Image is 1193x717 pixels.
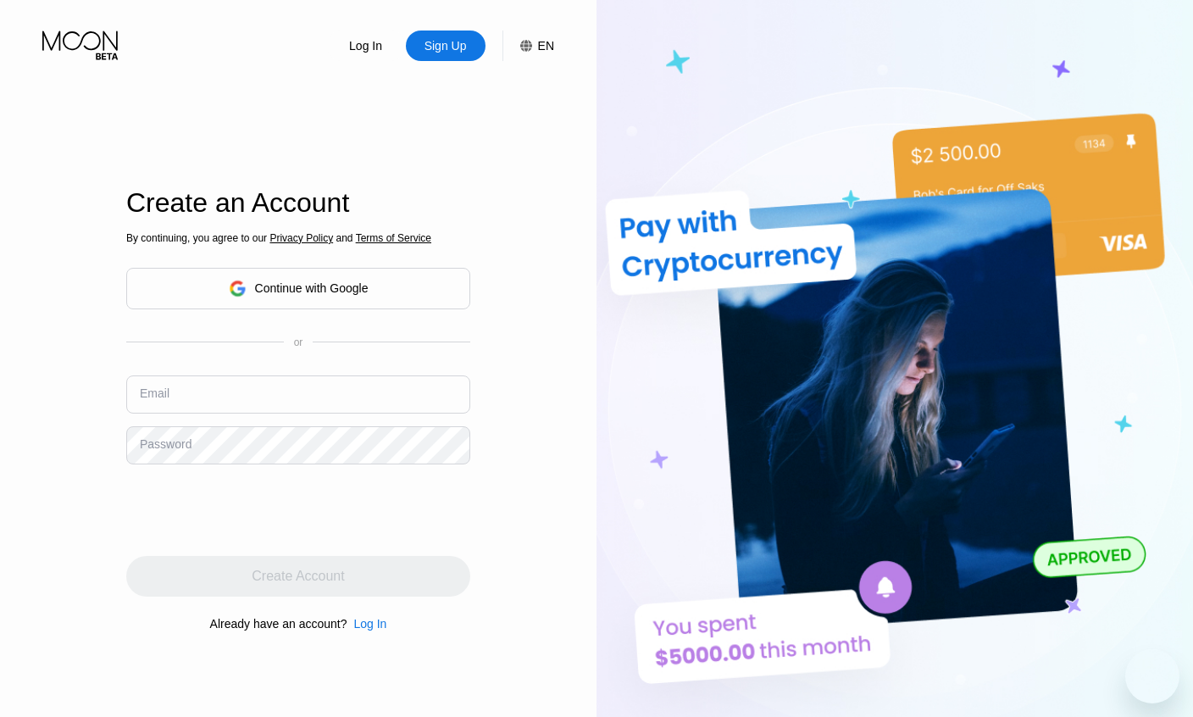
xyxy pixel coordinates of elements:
span: Privacy Policy [269,232,333,244]
div: Log In [347,617,386,631]
span: and [333,232,356,244]
div: Continue with Google [126,268,470,309]
div: Log In [353,617,386,631]
div: EN [502,31,554,61]
iframe: Button to launch messaging window [1125,649,1179,703]
div: Continue with Google [255,281,369,295]
span: Terms of Service [356,232,431,244]
div: Log In [326,31,406,61]
div: Already have an account? [210,617,347,631]
iframe: reCAPTCHA [126,477,384,543]
div: Password [140,437,191,451]
div: Email [140,386,169,400]
div: EN [538,39,554,53]
div: Log In [347,37,384,54]
div: Create an Account [126,187,470,219]
div: or [294,336,303,348]
div: By continuing, you agree to our [126,232,470,244]
div: Sign Up [423,37,469,54]
div: Sign Up [406,31,486,61]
